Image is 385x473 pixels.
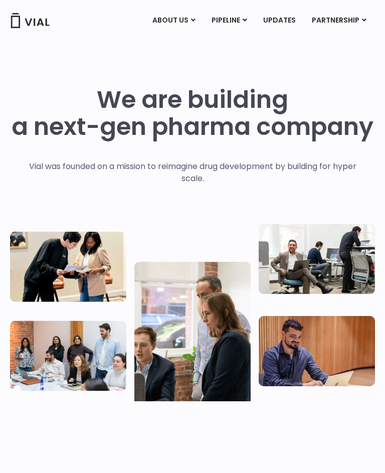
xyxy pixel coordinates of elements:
img: Eight people standing and sitting in an office [10,321,126,391]
img: Vial Logo [10,13,50,28]
a: PIPELINEMenu Toggle [204,12,255,29]
h1: We are building a next-gen pharma company [12,86,373,140]
img: Three people working in an office [259,224,375,294]
img: Man working at a computer [259,316,375,386]
a: PARTNERSHIPMenu Toggle [304,12,374,29]
img: Group of three people standing around a computer looking at the screen [134,262,251,413]
a: UPDATES [255,12,303,29]
a: ABOUT USMenu Toggle [144,12,203,29]
p: Vial was founded on a mission to reimagine drug development by building for hyper scale. [19,161,367,185]
img: Two people looking at a paper talking. [10,231,126,301]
